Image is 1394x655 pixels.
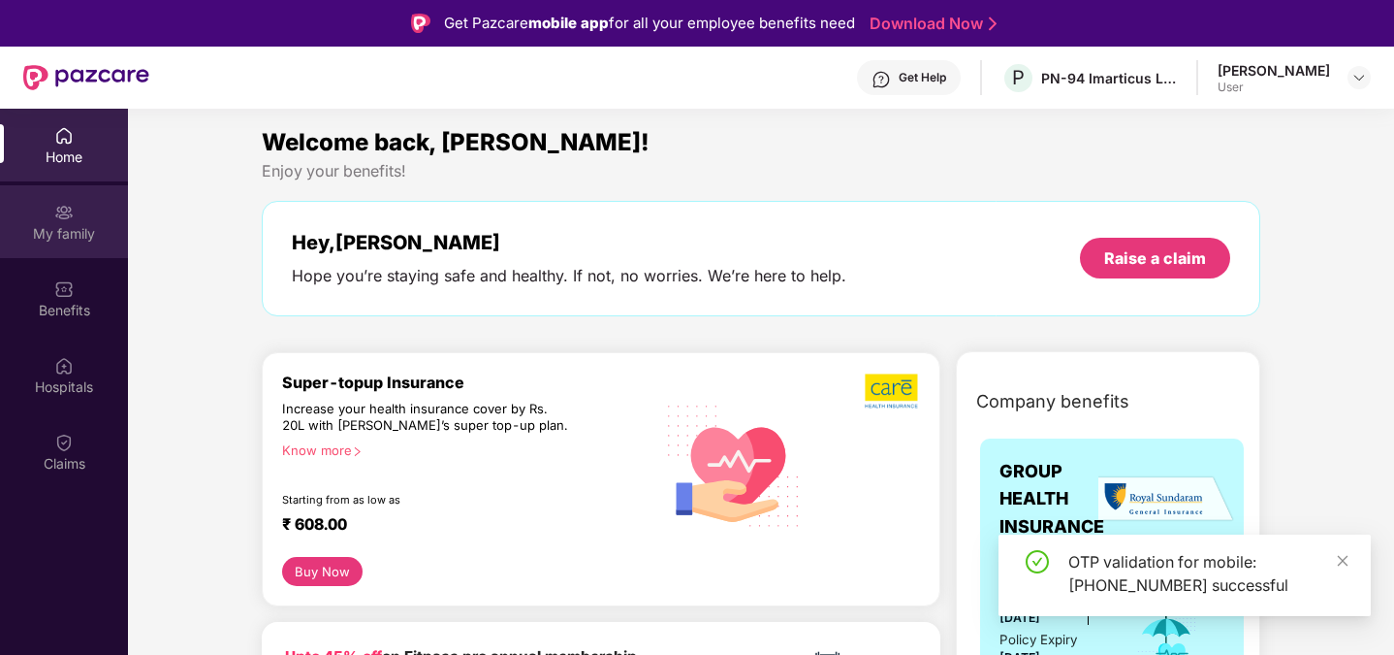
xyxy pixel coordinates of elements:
[352,446,363,457] span: right
[1026,550,1049,573] span: check-circle
[292,231,846,254] div: Hey, [PERSON_NAME]
[1041,69,1177,87] div: PN-94 Imarticus Learning Private Limited
[292,266,846,286] div: Hope you’re staying safe and healthy. If not, no worries. We’re here to help.
[1104,247,1206,269] div: Raise a claim
[282,514,635,538] div: ₹ 608.00
[54,279,74,299] img: svg+xml;base64,PHN2ZyBpZD0iQmVuZWZpdHMiIHhtbG5zPSJodHRwOi8vd3d3LnczLm9yZy8yMDAwL3N2ZyIgd2lkdGg9Ij...
[1218,61,1330,80] div: [PERSON_NAME]
[262,161,1261,181] div: Enjoy your benefits!
[1068,550,1347,597] div: OTP validation for mobile: [PHONE_NUMBER] successful
[999,630,1077,650] div: Policy Expiry
[870,14,991,34] a: Download Now
[54,126,74,146] img: svg+xml;base64,PHN2ZyBpZD0iSG9tZSIgeG1sbnM9Imh0dHA6Ly93d3cudzMub3JnLzIwMDAvc3ZnIiB3aWR0aD0iMjAiIG...
[654,383,814,545] img: svg+xml;base64,PHN2ZyB4bWxucz0iaHR0cDovL3d3dy53My5vcmcvMjAwMC9zdmciIHhtbG5zOnhsaW5rPSJodHRwOi8vd3...
[444,12,855,35] div: Get Pazcare for all your employee benefits need
[54,433,74,452] img: svg+xml;base64,PHN2ZyBpZD0iQ2xhaW0iIHhtbG5zPSJodHRwOi8vd3d3LnczLm9yZy8yMDAwL3N2ZyIgd2lkdGg9IjIwIi...
[865,373,920,409] img: b5dec4f62d2307b9de63beb79f102df3.png
[528,14,609,32] strong: mobile app
[282,557,363,586] button: Buy Now
[999,458,1109,540] span: GROUP HEALTH INSURANCE
[1218,80,1330,95] div: User
[1012,66,1025,89] span: P
[411,14,430,33] img: Logo
[899,70,946,85] div: Get Help
[282,373,654,392] div: Super-topup Insurance
[262,128,649,156] span: Welcome back, [PERSON_NAME]!
[1351,70,1367,85] img: svg+xml;base64,PHN2ZyBpZD0iRHJvcGRvd24tMzJ4MzIiIHhtbG5zPSJodHRwOi8vd3d3LnczLm9yZy8yMDAwL3N2ZyIgd2...
[1098,475,1234,523] img: insurerLogo
[989,14,997,34] img: Stroke
[871,70,891,89] img: svg+xml;base64,PHN2ZyBpZD0iSGVscC0zMngzMiIgeG1sbnM9Imh0dHA6Ly93d3cudzMub3JnLzIwMDAvc3ZnIiB3aWR0aD...
[282,493,572,507] div: Starting from as low as
[54,203,74,222] img: svg+xml;base64,PHN2ZyB3aWR0aD0iMjAiIGhlaWdodD0iMjAiIHZpZXdCb3g9IjAgMCAyMCAyMCIgZmlsbD0ibm9uZSIgeG...
[54,356,74,376] img: svg+xml;base64,PHN2ZyBpZD0iSG9zcGl0YWxzIiB4bWxucz0iaHR0cDovL3d3dy53My5vcmcvMjAwMC9zdmciIHdpZHRoPS...
[1336,554,1349,568] span: close
[23,65,149,90] img: New Pazcare Logo
[976,388,1129,415] span: Company benefits
[282,442,643,456] div: Know more
[282,401,571,435] div: Increase your health insurance cover by Rs. 20L with [PERSON_NAME]’s super top-up plan.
